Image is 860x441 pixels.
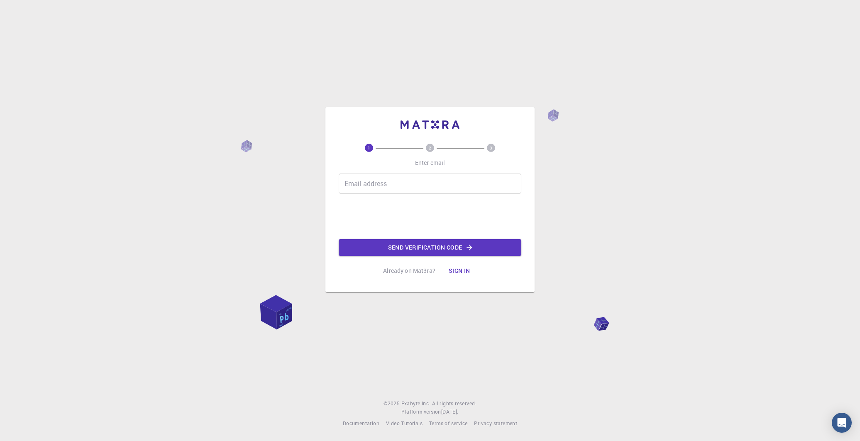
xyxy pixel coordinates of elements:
p: Enter email [415,159,445,167]
button: Send verification code [339,239,521,256]
iframe: reCAPTCHA [367,200,493,233]
span: Exabyte Inc. [401,400,430,407]
text: 1 [368,145,370,151]
p: Already on Mat3ra? [383,267,435,275]
span: [DATE] . [441,408,459,415]
span: Video Tutorials [386,420,423,426]
span: Platform version [401,408,441,416]
a: Exabyte Inc. [401,399,430,408]
text: 2 [429,145,431,151]
span: Privacy statement [474,420,517,426]
div: Open Intercom Messenger [832,413,852,433]
a: Privacy statement [474,419,517,428]
a: Documentation [343,419,379,428]
span: © 2025 [384,399,401,408]
a: [DATE]. [441,408,459,416]
a: Terms of service [429,419,467,428]
span: Terms of service [429,420,467,426]
text: 3 [490,145,492,151]
button: Sign in [442,262,477,279]
a: Video Tutorials [386,419,423,428]
span: All rights reserved. [432,399,476,408]
span: Documentation [343,420,379,426]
